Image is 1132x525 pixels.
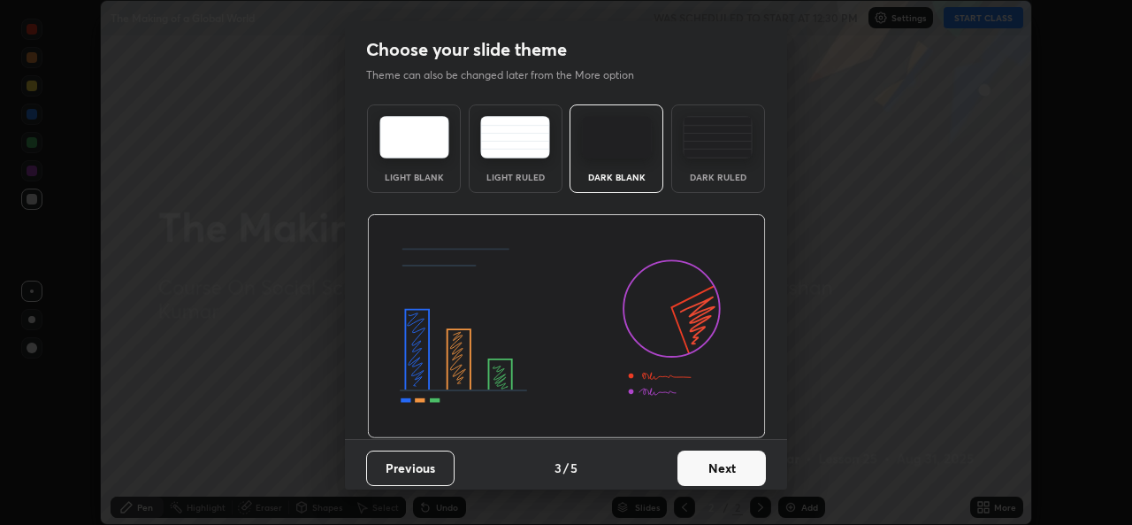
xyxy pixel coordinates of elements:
img: darkThemeBanner.d06ce4a2.svg [367,214,766,439]
div: Light Ruled [480,173,551,181]
h4: 3 [555,459,562,477]
h4: / [563,459,569,477]
div: Dark Blank [581,173,652,181]
button: Next [677,451,766,486]
img: darkTheme.f0cc69e5.svg [582,116,652,158]
div: Dark Ruled [683,173,753,181]
img: lightRuledTheme.5fabf969.svg [480,116,550,158]
h2: Choose your slide theme [366,38,567,61]
h4: 5 [570,459,577,477]
div: Light Blank [379,173,449,181]
button: Previous [366,451,455,486]
img: lightTheme.e5ed3b09.svg [379,116,449,158]
p: Theme can also be changed later from the More option [366,67,653,83]
img: darkRuledTheme.de295e13.svg [683,116,753,158]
